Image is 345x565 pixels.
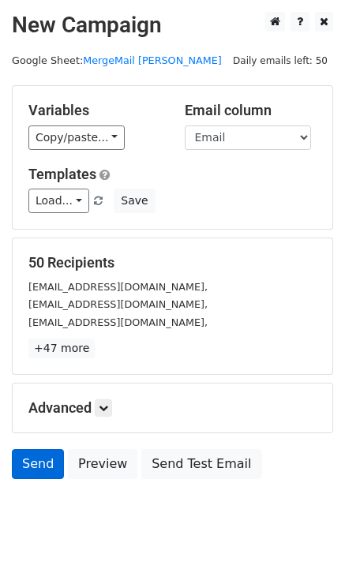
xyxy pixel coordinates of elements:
[83,54,222,66] a: MergeMail [PERSON_NAME]
[12,12,333,39] h2: New Campaign
[68,449,137,479] a: Preview
[28,316,208,328] small: [EMAIL_ADDRESS][DOMAIN_NAME],
[28,339,95,358] a: +47 more
[266,489,345,565] iframe: Chat Widget
[28,166,96,182] a: Templates
[185,102,317,119] h5: Email column
[28,102,161,119] h5: Variables
[227,52,333,69] span: Daily emails left: 50
[28,281,208,293] small: [EMAIL_ADDRESS][DOMAIN_NAME],
[28,254,317,271] h5: 50 Recipients
[12,449,64,479] a: Send
[12,54,222,66] small: Google Sheet:
[227,54,333,66] a: Daily emails left: 50
[28,399,317,417] h5: Advanced
[141,449,261,479] a: Send Test Email
[28,125,125,150] a: Copy/paste...
[114,189,155,213] button: Save
[28,189,89,213] a: Load...
[28,298,208,310] small: [EMAIL_ADDRESS][DOMAIN_NAME],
